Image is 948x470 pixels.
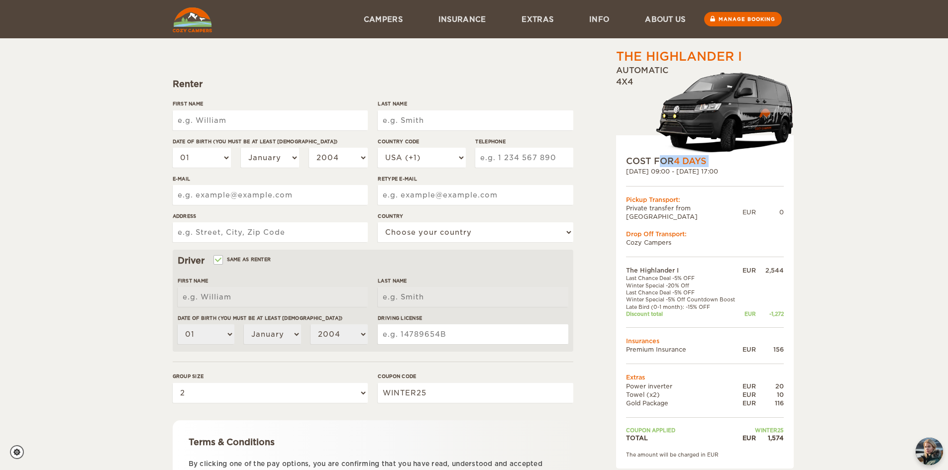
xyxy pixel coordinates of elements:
[626,282,740,289] td: Winter Special -20% Off
[740,382,755,390] div: EUR
[756,434,784,442] div: 1,574
[656,68,794,155] img: stor-stuttur-old-new-5.png
[626,390,740,399] td: Towel (x2)
[378,287,568,307] input: e.g. Smith
[756,208,784,216] div: 0
[214,258,221,264] input: Same as renter
[626,345,740,354] td: Premium Insurance
[626,382,740,390] td: Power inverter
[916,438,943,465] img: Freyja at Cozy Campers
[626,195,784,204] div: Pickup Transport:
[626,275,740,282] td: Last Chance Deal -5% OFF
[740,345,755,354] div: EUR
[626,266,740,275] td: The Highlander I
[626,303,740,310] td: Late Bird (0-1 month): -15% OFF
[173,7,212,32] img: Cozy Campers
[626,204,742,221] td: Private transfer from [GEOGRAPHIC_DATA]
[626,399,740,407] td: Gold Package
[916,438,943,465] button: chat-button
[378,324,568,344] input: e.g. 14789654B
[178,255,568,267] div: Driver
[378,175,573,183] label: Retype E-mail
[475,148,573,168] input: e.g. 1 234 567 890
[378,110,573,130] input: e.g. Smith
[740,310,755,317] div: EUR
[740,266,755,275] div: EUR
[178,277,368,284] label: First Name
[626,427,740,434] td: Coupon applied
[616,48,742,65] div: The Highlander I
[626,310,740,317] td: Discount total
[178,287,368,307] input: e.g. William
[756,345,784,354] div: 156
[740,390,755,399] div: EUR
[674,156,706,166] span: 4 Days
[626,289,740,296] td: Last Chance Deal -5% OFF
[626,296,740,303] td: Winter Special -5% Off Countdown Boost
[378,314,568,322] label: Driving License
[742,208,756,216] div: EUR
[10,445,30,459] a: Cookie settings
[173,222,368,242] input: e.g. Street, City, Zip Code
[756,399,784,407] div: 116
[704,12,782,26] a: Manage booking
[740,427,783,434] td: WINTER25
[378,373,573,380] label: Coupon code
[378,138,465,145] label: Country Code
[756,382,784,390] div: 20
[173,373,368,380] label: Group size
[173,175,368,183] label: E-mail
[626,167,784,176] div: [DATE] 09:00 - [DATE] 17:00
[173,138,368,145] label: Date of birth (You must be at least [DEMOGRAPHIC_DATA])
[626,238,784,247] td: Cozy Campers
[189,436,557,448] div: Terms & Conditions
[378,100,573,107] label: Last Name
[173,110,368,130] input: e.g. William
[626,155,784,167] div: COST FOR
[378,185,573,205] input: e.g. example@example.com
[626,434,740,442] td: TOTAL
[740,434,755,442] div: EUR
[626,373,784,381] td: Extras
[173,212,368,220] label: Address
[740,399,755,407] div: EUR
[626,337,784,345] td: Insurances
[475,138,573,145] label: Telephone
[173,100,368,107] label: First Name
[756,310,784,317] div: -1,272
[378,212,573,220] label: Country
[173,78,573,90] div: Renter
[626,451,784,458] div: The amount will be charged in EUR
[173,185,368,205] input: e.g. example@example.com
[616,65,794,155] div: Automatic 4x4
[378,277,568,284] label: Last Name
[178,314,368,322] label: Date of birth (You must be at least [DEMOGRAPHIC_DATA])
[214,255,271,264] label: Same as renter
[756,390,784,399] div: 10
[626,230,784,238] div: Drop Off Transport:
[756,266,784,275] div: 2,544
